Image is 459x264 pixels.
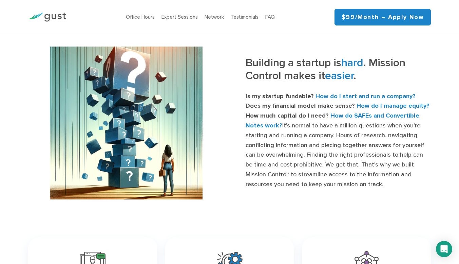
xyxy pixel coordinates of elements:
a: FAQ [265,14,275,20]
a: $99/month – Apply Now [334,9,431,25]
strong: Is my startup fundable? [246,93,314,100]
a: Office Hours [126,14,155,20]
img: Gust Logo [28,13,66,22]
p: It’s normal to have a million questions when you’re starting and running a company. Hours of rese... [246,92,431,190]
a: Network [205,14,224,20]
a: Testimonials [231,14,259,20]
span: hard [341,56,363,69]
strong: How do I start and run a company? [315,93,416,100]
h3: Building a startup is . Mission Control makes it . [246,56,431,87]
a: Expert Sessions [161,14,198,20]
div: Open Intercom Messenger [436,241,452,257]
strong: How do I manage equity? [357,102,429,109]
strong: How do SAFEs and Convertible Notes work? [246,112,419,129]
strong: Does my financial model make sense? [246,102,355,109]
span: easier [325,69,353,82]
img: Startup founder feeling the pressure of a big stack of unknowns [50,47,203,199]
strong: How much capital do I need? [246,112,329,119]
